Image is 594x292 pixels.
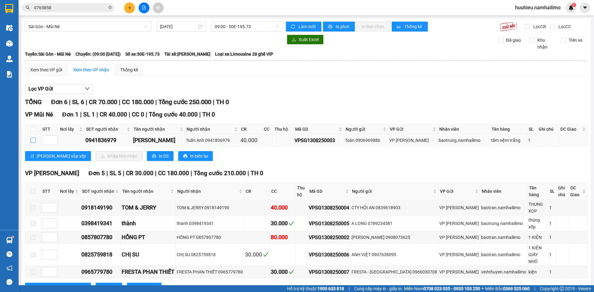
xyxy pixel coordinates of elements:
div: thành [122,219,174,228]
span: | [86,98,87,106]
div: TOM & JERRY [122,203,174,212]
div: HỒNG PT [122,233,174,242]
span: | [191,170,192,177]
td: Tuấn Anh [132,134,185,146]
button: In đơn chọn [356,22,390,32]
div: ANH VIỆT 0907638095 [351,251,437,258]
span: search [26,6,30,10]
div: 30.000 [245,250,269,259]
td: VP Phạm Ngũ Lão [438,231,480,243]
span: | [119,98,120,106]
div: baotrung.namhailimo [481,220,526,227]
div: A LONG 0789234581 [351,220,437,227]
div: thùng xốp [528,217,547,230]
button: printerIn DS [147,151,174,161]
td: VPSG1308250006 [308,243,351,266]
span: Người nhận [187,126,233,133]
strong: 0708 023 035 - 0935 103 250 [424,286,480,291]
span: | [129,111,130,118]
span: VP [PERSON_NAME] [25,170,79,177]
sup: 1 [12,236,14,238]
span: Trên xe [566,37,585,44]
span: SĐT người nhận [82,188,114,195]
div: VP [PERSON_NAME] [439,204,479,211]
button: printerIn biên lai [178,151,213,161]
span: aim [156,6,160,10]
td: VPSG1308250005 [308,216,351,231]
span: ⚪️ [482,287,484,290]
div: 1 [549,269,555,275]
span: message [6,279,12,285]
span: SL 6 [72,98,84,106]
span: 09:00 - 50E-195.73 [215,22,279,31]
div: Thống kê [120,66,138,73]
span: notification [6,265,12,271]
span: In biên lai [139,284,157,291]
div: 0398419341 [81,219,119,228]
button: Lọc VP Gửi [25,84,93,94]
div: Xem theo VP gửi [30,66,62,73]
div: VP [PERSON_NAME] [439,220,479,227]
div: HỒNG PT 0857807780 [177,234,243,241]
td: VPSG1308250007 [308,266,351,278]
span: VP Gửi [440,188,474,195]
span: CR 30.000 [126,170,153,177]
td: VP Phạm Ngũ Lão [438,200,480,216]
span: Mã GD [309,188,344,195]
span: [PERSON_NAME] sắp xếp [37,284,86,291]
input: 13/08/2025 [160,23,197,30]
th: CC [262,124,273,134]
span: SL 5 [110,170,121,177]
div: 1 [549,234,555,241]
th: Ghi chú [557,183,569,200]
span: Nơi lấy [60,126,78,133]
span: Mã GD [295,126,338,133]
span: Kho nhận [535,37,557,50]
span: | [213,98,214,106]
div: 0785780440 [5,20,49,29]
th: Thu hộ [273,124,293,134]
td: VP Phạm Ngũ Lão [438,243,480,266]
th: CR [239,124,262,134]
div: FRESTA PHAN THIẾT [122,268,174,276]
div: CHỊ SU 0825759818 [177,251,243,258]
span: In biên lai [190,153,208,159]
span: check [289,269,294,275]
span: | [106,170,108,177]
div: VP [PERSON_NAME] [389,137,437,144]
td: 0941836979 [84,134,132,146]
span: CC 180.000 [122,98,154,106]
span: Làm mới [299,23,316,30]
div: VP [PERSON_NAME] [439,251,479,258]
span: question-circle [6,251,12,257]
div: 1 [549,251,555,258]
div: 1 KIỆN GIẤY NHỎ [528,244,547,265]
span: printer [183,154,187,159]
div: baotrung.namhailimo [439,137,489,144]
span: TH 0 [251,170,263,177]
span: In phơi [336,23,350,30]
div: [PERSON_NAME] [133,136,184,145]
span: down [85,86,90,91]
div: THUNG XOP [528,201,547,214]
div: Tuấn Anh 0941836979 [186,137,239,144]
span: | [69,98,71,106]
img: solution-icon [6,71,13,78]
img: warehouse-icon [6,40,13,47]
span: Miền Bắc [485,285,530,292]
div: VP [PERSON_NAME] [439,234,479,241]
span: Thống kê [404,23,423,30]
div: CHỊ SU [122,250,174,259]
div: Xem theo VP nhận [73,66,109,73]
td: VPSG1308250003 [294,134,344,146]
span: sort-ascending [30,154,34,159]
div: NGUYÊN [53,20,116,28]
span: 1 [573,3,575,7]
div: tấm nệm trắng [491,137,526,144]
div: 30.000 [271,268,294,276]
span: Lọc CC [556,23,572,30]
td: 0825759818 [80,243,121,266]
span: CC 0 [132,111,144,118]
div: vinhthuyen.namhailimo [481,269,526,275]
span: Đơn 6 [51,98,67,106]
